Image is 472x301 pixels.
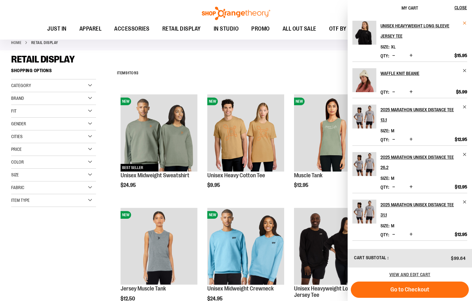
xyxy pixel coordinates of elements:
[462,68,467,73] a: Remove item
[207,94,284,171] img: Unisex Heavy Cotton Tee
[380,105,467,125] a: 2025 Marathon Unisex Distance Tee 13.1
[294,208,371,286] a: OTF Unisex Heavyweight Long Sleeve Jersey Tee Black
[11,134,23,139] span: Cities
[455,136,467,142] span: $12.95
[389,272,431,277] a: View and edit cart
[380,44,389,49] dt: Size
[408,231,414,238] button: Increase product quantity
[11,159,24,165] span: Color
[380,128,389,133] dt: Size
[121,208,197,285] img: Jersey Muscle Tank
[380,90,389,95] label: Qty
[207,94,284,172] a: Unisex Heavy Cotton TeeNEW
[47,22,67,36] span: JUST IN
[207,285,274,292] a: Unisex Midweight Crewneck
[121,94,197,172] a: Unisex Midweight SweatshirtNEWBEST SELLER
[391,89,397,95] button: Decrease product quantity
[352,152,376,176] img: 2025 Marathon Unisex Distance Tee 26.2
[352,152,376,180] a: 2025 Marathon Unisex Distance Tee 26.2
[351,282,469,298] button: Go to Checkout
[380,185,389,190] label: Qty
[352,193,467,241] li: Product
[207,172,265,179] a: Unisex Heavy Cotton Tee
[79,22,102,36] span: APPAREL
[391,231,397,238] button: Decrease product quantity
[354,255,387,260] span: Cart Subtotal
[352,21,376,49] a: Unisex Heavyweight Long Sleeve Jersey Tee
[207,98,218,105] span: NEW
[391,128,394,133] span: M
[121,208,197,286] a: Jersey Muscle TankNEW
[329,22,358,36] span: OTF BY YOU
[204,91,287,204] div: product
[352,68,376,92] img: Waffle Knit Beanie
[390,286,429,293] span: Go to Checkout
[352,98,467,145] li: Product
[462,21,467,26] a: Remove item
[11,83,31,88] span: Category
[352,68,376,96] a: Waffle Knit Beanie
[380,68,467,78] a: Waffle Knit Beanie
[294,94,371,172] a: Muscle TankNEW
[294,208,371,285] img: OTF Unisex Heavyweight Long Sleeve Jersey Tee Black
[391,44,396,49] span: XL
[380,176,389,181] dt: Size
[214,22,239,36] span: IN STUDIO
[462,152,467,157] a: Remove item
[352,145,467,193] li: Product
[391,223,394,228] span: M
[462,105,467,109] a: Remove item
[352,21,376,45] img: Unisex Heavyweight Long Sleeve Jersey Tee
[11,172,19,177] span: Size
[207,208,284,285] img: Unisex Midweight Crewneck
[31,40,58,46] strong: RETAIL DISPLAY
[352,21,467,62] li: Product
[455,184,467,190] span: $12.95
[391,53,397,59] button: Decrease product quantity
[207,211,218,219] span: NEW
[294,98,305,105] span: NEW
[11,108,17,114] span: Fit
[408,184,414,190] button: Increase product quantity
[380,152,459,173] h2: 2025 Marathon Unisex Distance Tee 26.2
[408,53,414,59] button: Increase product quantity
[454,5,467,10] span: Close
[380,152,467,173] a: 2025 Marathon Unisex Distance Tee 26.2
[352,105,376,133] a: 2025 Marathon Unisex Distance Tee 13.1
[380,223,389,228] dt: Size
[380,137,389,142] label: Qty
[380,21,459,41] h2: Unisex Heavyweight Long Sleeve Jersey Tee
[11,185,24,190] span: Fabric
[380,105,459,125] h2: 2025 Marathon Unisex Distance Tee 13.1
[294,182,309,188] span: $12.95
[121,94,197,171] img: Unisex Midweight Sweatshirt
[391,176,394,181] span: M
[352,200,376,228] a: 2025 Marathon Unisex Distance Tee 31.1
[114,22,150,36] span: ACCESSORIES
[251,22,270,36] span: PROMO
[294,172,322,179] a: Muscle Tank
[402,5,418,11] span: My Cart
[294,285,370,298] a: Unisex Heavyweight Long Sleeve Jersey Tee
[454,53,467,58] span: $15.95
[121,285,166,292] a: Jersey Muscle Tank
[207,208,284,286] a: Unisex Midweight CrewneckNEW
[291,91,374,204] div: product
[451,256,466,261] span: $99.64
[121,172,189,179] a: Unisex Midweight Sweatshirt
[294,94,371,171] img: Muscle Tank
[380,68,459,78] h2: Waffle Knit Beanie
[117,68,139,78] h2: Items to
[207,182,221,188] span: $9.95
[121,182,137,188] span: $24.95
[11,96,24,101] span: Brand
[352,200,376,224] img: 2025 Marathon Unisex Distance Tee 31.1
[455,231,467,237] span: $12.95
[391,136,397,143] button: Decrease product quantity
[121,98,131,105] span: NEW
[380,200,459,220] h2: 2025 Marathon Unisex Distance Tee 31.1
[121,164,145,172] span: BEST SELLER
[380,200,467,220] a: 2025 Marathon Unisex Distance Tee 31.1
[462,200,467,204] a: Remove item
